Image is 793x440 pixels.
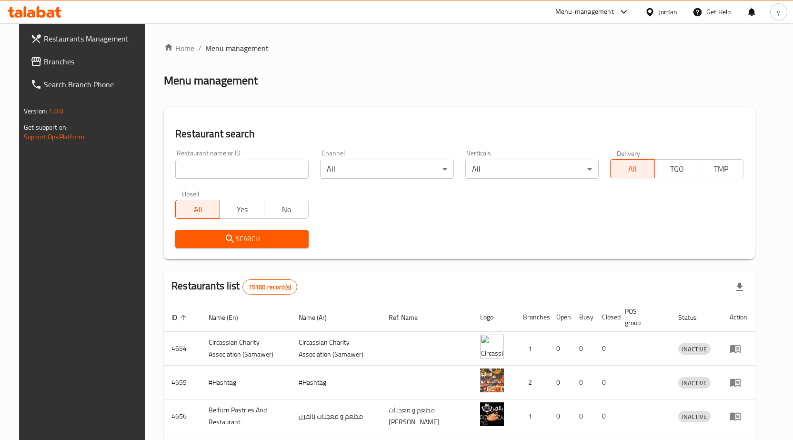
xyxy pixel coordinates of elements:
[220,200,264,219] button: Yes
[659,162,695,176] span: TGO
[209,312,251,323] span: Name (En)
[44,56,144,67] span: Branches
[480,368,504,392] img: #Hashtag
[164,366,201,399] td: 4655
[182,190,200,197] label: Upsell
[678,343,711,355] div: INACTIVE
[44,33,144,44] span: Restaurants Management
[625,306,659,328] span: POS group
[678,312,709,323] span: Status
[175,160,309,179] input: Search for restaurant name or ID..
[703,162,740,176] span: TMP
[654,159,699,178] button: TGO
[49,105,63,117] span: 1.0.0
[515,399,549,433] td: 1
[555,6,614,18] div: Menu-management
[198,42,201,54] li: /
[572,303,594,332] th: Busy
[722,303,755,332] th: Action
[381,399,472,433] td: مطعم و معجنات [PERSON_NAME]
[201,332,291,366] td: ​Circassian ​Charity ​Association​ (Samawer)
[164,42,755,54] nav: breadcrumb
[572,332,594,366] td: 0
[175,200,220,219] button: All
[164,42,194,54] a: Home
[389,312,430,323] span: Ref. Name
[549,332,572,366] td: 0
[23,27,151,50] a: Restaurants Management
[678,411,711,422] span: INACTIVE
[730,343,747,354] div: Menu
[699,159,743,178] button: TMP
[171,279,297,295] h2: Restaurants list
[594,303,617,332] th: Closed
[659,7,677,17] div: Jordan
[299,312,339,323] span: Name (Ar)
[24,131,84,143] a: Support.OpsPlatform
[515,303,549,332] th: Branches
[614,162,651,176] span: All
[175,230,309,248] button: Search
[201,366,291,399] td: #Hashtag
[678,344,711,355] span: INACTIVE
[291,332,381,366] td: ​Circassian ​Charity ​Association​ (Samawer)
[480,335,504,358] img: ​Circassian ​Charity ​Association​ (Samawer)
[472,303,515,332] th: Logo
[183,233,301,245] span: Search
[44,79,144,90] span: Search Branch Phone
[594,332,617,366] td: 0
[515,366,549,399] td: 2
[224,203,261,216] span: Yes
[610,159,655,178] button: All
[320,160,453,179] div: All
[572,366,594,399] td: 0
[678,378,711,389] span: INACTIVE
[291,399,381,433] td: مطعم و معجنات بالفرن
[164,73,258,88] h2: Menu management
[730,410,747,422] div: Menu
[24,121,68,133] span: Get support on:
[291,366,381,399] td: #Hashtag
[730,377,747,388] div: Menu
[594,399,617,433] td: 0
[23,73,151,96] a: Search Branch Phone
[164,332,201,366] td: 4654
[242,279,297,295] div: Total records count
[617,150,641,156] label: Delivery
[175,127,743,141] h2: Restaurant search
[465,160,599,179] div: All
[594,366,617,399] td: 0
[268,203,305,216] span: No
[480,402,504,426] img: Belfurn Pastries And Restaurant
[549,303,572,332] th: Open
[515,332,549,366] td: 1
[23,50,151,73] a: Branches
[180,203,216,216] span: All
[171,312,190,323] span: ID
[572,399,594,433] td: 0
[164,399,201,433] td: 4656
[264,200,309,219] button: No
[549,399,572,433] td: 0
[205,42,269,54] span: Menu management
[549,366,572,399] td: 0
[24,105,47,117] span: Version:
[243,283,297,292] span: 15160 record(s)
[728,276,751,298] div: Export file
[777,7,780,17] span: y
[201,399,291,433] td: Belfurn Pastries And Restaurant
